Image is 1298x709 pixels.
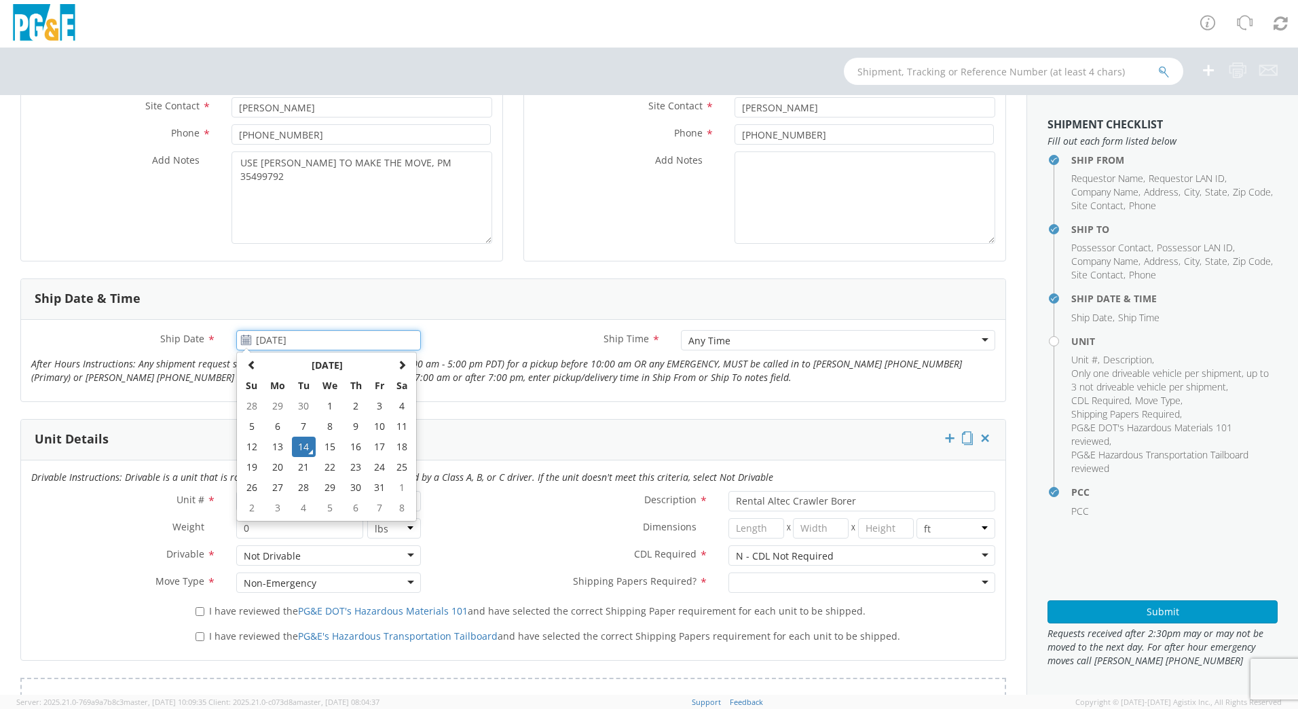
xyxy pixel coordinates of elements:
h4: Ship From [1071,155,1278,165]
td: 27 [263,477,292,498]
td: 2 [240,498,263,518]
span: Zip Code [1233,185,1271,198]
div: Not Drivable [244,549,301,563]
span: X [784,518,794,539]
span: CDL Required [634,547,697,560]
h4: Ship To [1071,224,1278,234]
span: State [1205,255,1227,268]
td: 6 [263,416,292,437]
span: Requests received after 2:30pm may or may not be moved to the next day. For after hour emergency ... [1047,627,1278,668]
li: , [1157,241,1235,255]
input: I have reviewed thePG&E DOT's Hazardous Materials 101and have selected the correct Shipping Paper... [196,607,204,616]
li: , [1135,394,1183,407]
span: master, [DATE] 10:09:35 [124,697,206,707]
li: , [1184,185,1202,199]
li: , [1144,255,1181,268]
span: Address [1144,255,1179,268]
td: 1 [390,477,413,498]
span: Move Type [1135,394,1181,407]
span: I have reviewed the and have selected the correct Shipping Paper requirement for each unit to be ... [209,604,866,617]
td: 8 [390,498,413,518]
td: 7 [368,498,391,518]
input: Shipment, Tracking or Reference Number (at least 4 chars) [844,58,1183,85]
th: Su [240,376,263,396]
span: State [1205,185,1227,198]
li: , [1071,311,1115,325]
h3: Ship Date & Time [35,292,141,306]
th: Select Month [263,355,390,376]
a: Support [692,697,721,707]
h3: Unit Details [35,433,109,446]
li: , [1144,185,1181,199]
span: Requestor Name [1071,172,1143,185]
i: After Hours Instructions: Any shipment request submitted after normal business hours (7:00 am - 5... [31,357,962,384]
td: 18 [390,437,413,457]
span: CDL Required [1071,394,1130,407]
li: , [1233,255,1273,268]
input: Height [858,518,914,539]
th: Fr [368,376,391,396]
span: Possessor LAN ID [1157,241,1233,254]
li: , [1103,353,1154,367]
td: 3 [368,396,391,416]
th: We [316,376,344,396]
input: I have reviewed thePG&E's Hazardous Transportation Tailboardand have selected the correct Shippin... [196,632,204,641]
a: Feedback [730,697,763,707]
span: City [1184,185,1200,198]
input: Width [793,518,849,539]
span: Server: 2025.21.0-769a9a7b8c3 [16,697,206,707]
td: 7 [292,416,316,437]
th: Sa [390,376,413,396]
span: Site Contact [1071,268,1124,281]
span: Add Notes [152,153,200,166]
span: Add Notes [655,153,703,166]
span: Fill out each form listed below [1047,134,1278,148]
span: Next Month [397,360,407,369]
span: Address [1144,185,1179,198]
span: Ship Date [1071,311,1113,324]
td: 5 [316,498,344,518]
td: 4 [292,498,316,518]
span: Ship Time [1118,311,1160,324]
span: Phone [1129,268,1156,281]
h4: PCC [1071,487,1278,497]
td: 29 [316,477,344,498]
li: , [1071,421,1274,448]
span: master, [DATE] 08:04:37 [297,697,379,707]
span: Company Name [1071,185,1138,198]
input: Length [728,518,784,539]
span: Shipping Papers Required? [573,575,697,587]
span: Phone [171,126,200,139]
td: 26 [240,477,263,498]
div: Non-Emergency [244,577,316,590]
li: , [1071,407,1182,421]
td: 23 [344,457,367,477]
strong: Shipment Checklist [1047,117,1163,132]
td: 8 [316,416,344,437]
li: , [1071,353,1100,367]
span: City [1184,255,1200,268]
span: Unit # [177,493,204,506]
span: Site Contact [145,99,200,112]
li: , [1071,367,1274,394]
a: PG&E's Hazardous Transportation Tailboard [298,630,498,642]
h4: Unit [1071,336,1278,346]
li: , [1071,185,1141,199]
a: PG&E DOT's Hazardous Materials 101 [298,604,468,617]
li: , [1149,172,1227,185]
td: 20 [263,457,292,477]
td: 1 [316,396,344,416]
td: 3 [263,498,292,518]
span: Site Contact [1071,199,1124,212]
div: Any Time [688,334,730,348]
span: Possessor Contact [1071,241,1151,254]
span: Only one driveable vehicle per shipment, up to 3 not driveable vehicle per shipment [1071,367,1269,393]
td: 11 [390,416,413,437]
td: 19 [240,457,263,477]
li: , [1071,199,1126,213]
td: 31 [368,477,391,498]
td: 12 [240,437,263,457]
span: Copyright © [DATE]-[DATE] Agistix Inc., All Rights Reserved [1075,697,1282,708]
i: Drivable Instructions: Drivable is a unit that is roadworthy and can be driven over the road by a... [31,471,773,484]
td: 4 [390,396,413,416]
